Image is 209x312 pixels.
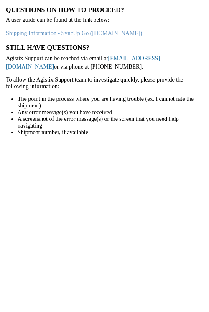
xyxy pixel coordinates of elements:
[18,96,203,109] li: The point in the process where you are having trouble (ex. I cannot rate the shipment)
[6,30,142,36] a: Shipping Information - SyncUp Go ([DOMAIN_NAME])
[6,43,203,51] h3: Still have questions?
[6,54,203,71] p: Agistix Support can be reached via email at or via phone at [PHONE_NUMBER].
[6,77,203,90] p: To allow the Agistix Support team to investigate quickly, please provide the following information:
[6,6,203,14] h3: Questions on how to proceed?
[6,17,203,23] p: A user guide can be found at the link below:
[18,116,203,129] li: A screenshot of the error message(s) or the screen that you need help navigating
[18,129,203,136] li: Shipment number, if available
[18,109,203,116] li: Any error message(s) you have received
[6,55,160,70] a: [EMAIL_ADDRESS][DOMAIN_NAME]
